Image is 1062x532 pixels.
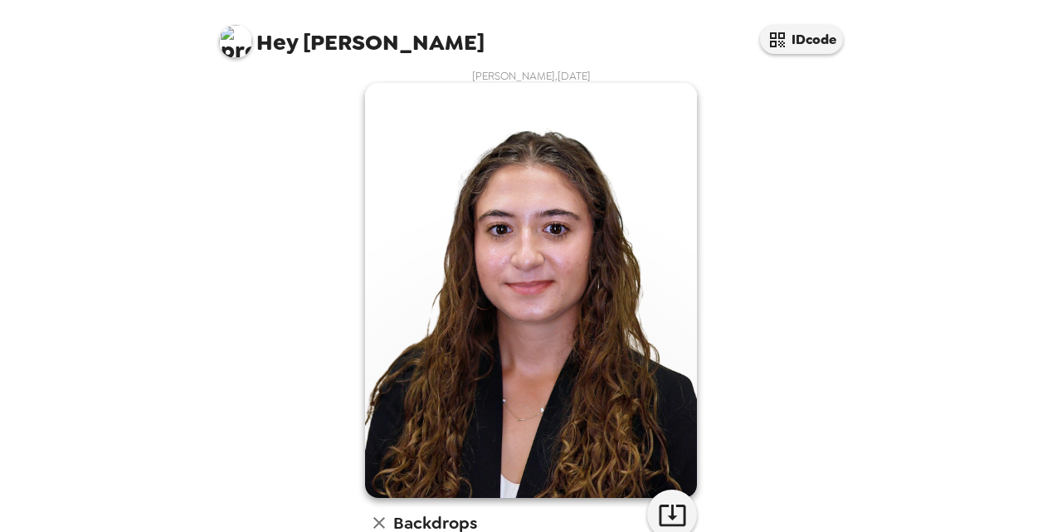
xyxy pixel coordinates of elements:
[760,25,843,54] button: IDcode
[219,17,485,54] span: [PERSON_NAME]
[472,69,591,83] span: [PERSON_NAME] , [DATE]
[365,83,697,498] img: user
[219,25,252,58] img: profile pic
[256,27,298,57] span: Hey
